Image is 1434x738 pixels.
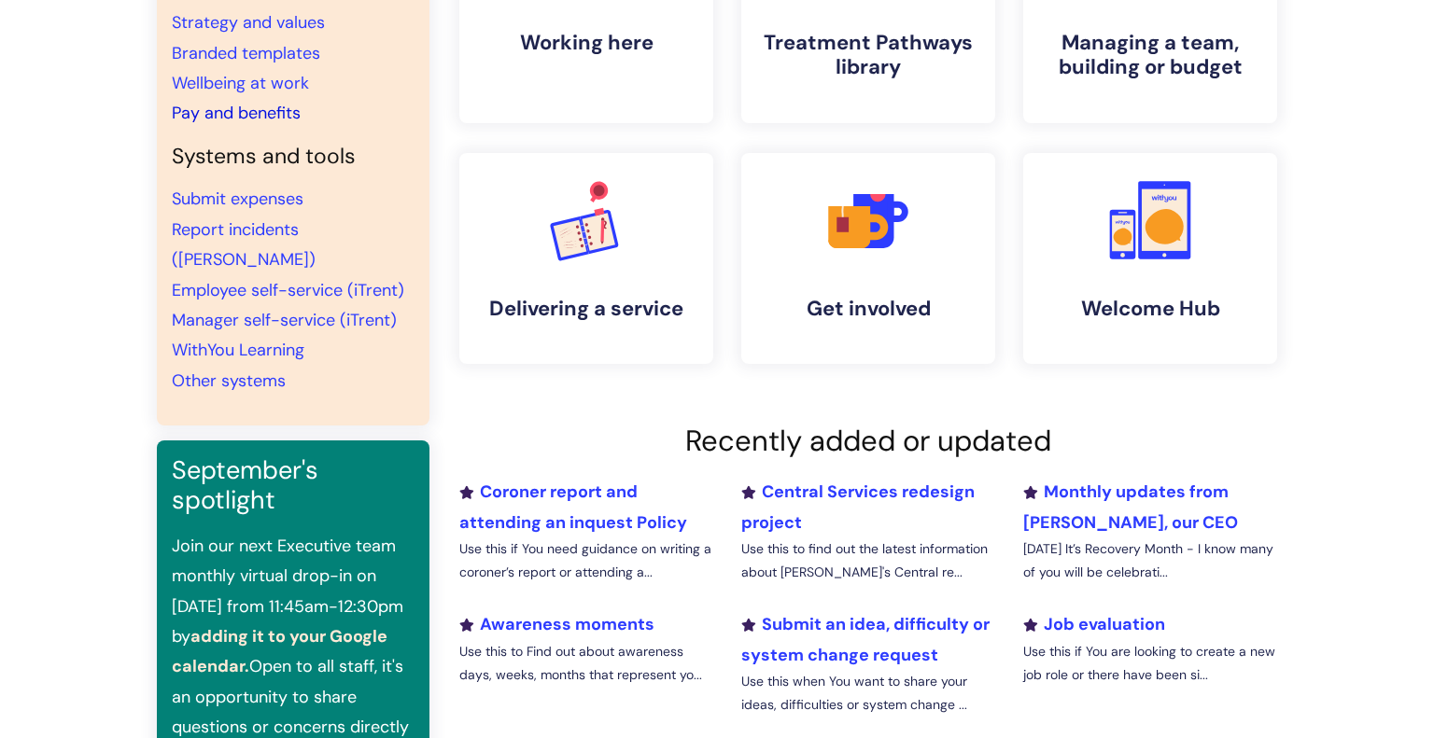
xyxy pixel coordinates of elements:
[172,455,415,516] h3: September's spotlight
[741,153,995,364] a: Get involved
[474,31,698,55] h4: Working here
[1023,640,1277,687] p: Use this if You are looking to create a new job role or there have been si...
[756,297,980,321] h4: Get involved
[474,297,698,321] h4: Delivering a service
[459,640,713,687] p: Use this to Find out about awareness days, weeks, months that represent yo...
[756,31,980,80] h4: Treatment Pathways library
[1023,537,1277,584] p: [DATE] It’s Recovery Month - I know many of you will be celebrati...
[1038,297,1262,321] h4: Welcome Hub
[172,188,303,210] a: Submit expenses
[1038,31,1262,80] h4: Managing a team, building or budget
[741,613,990,665] a: Submit an idea, difficulty or system change request
[1023,153,1277,364] a: Welcome Hub
[1023,613,1165,635] a: Job evaluation
[172,279,404,301] a: Employee self-service (iTrent)
[741,670,995,717] p: Use this when You want to share your ideas, difficulties or system change ...
[1023,480,1238,533] a: Monthly updates from [PERSON_NAME], our CEO
[172,42,320,64] a: Branded templates
[172,102,301,124] a: Pay and benefits
[172,625,387,677] a: adding it to your Google calendar.
[459,480,687,533] a: Coroner report and attending an inquest Policy
[172,309,397,331] a: Manager self-service (iTrent)
[172,11,325,34] a: Strategy and values
[172,144,415,170] h4: Systems and tools
[741,537,995,584] p: Use this to find out the latest information about [PERSON_NAME]'s Central re...
[172,339,304,361] a: WithYou Learning
[172,369,286,392] a: Other systems
[741,480,975,533] a: Central Services redesign project
[459,537,713,584] p: Use this if You need guidance on writing a coroner’s report or attending a...
[172,72,309,94] a: Wellbeing at work
[459,153,713,364] a: Delivering a service
[172,218,316,271] a: Report incidents ([PERSON_NAME])
[459,424,1277,458] h2: Recently added or updated
[459,613,654,635] a: Awareness moments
